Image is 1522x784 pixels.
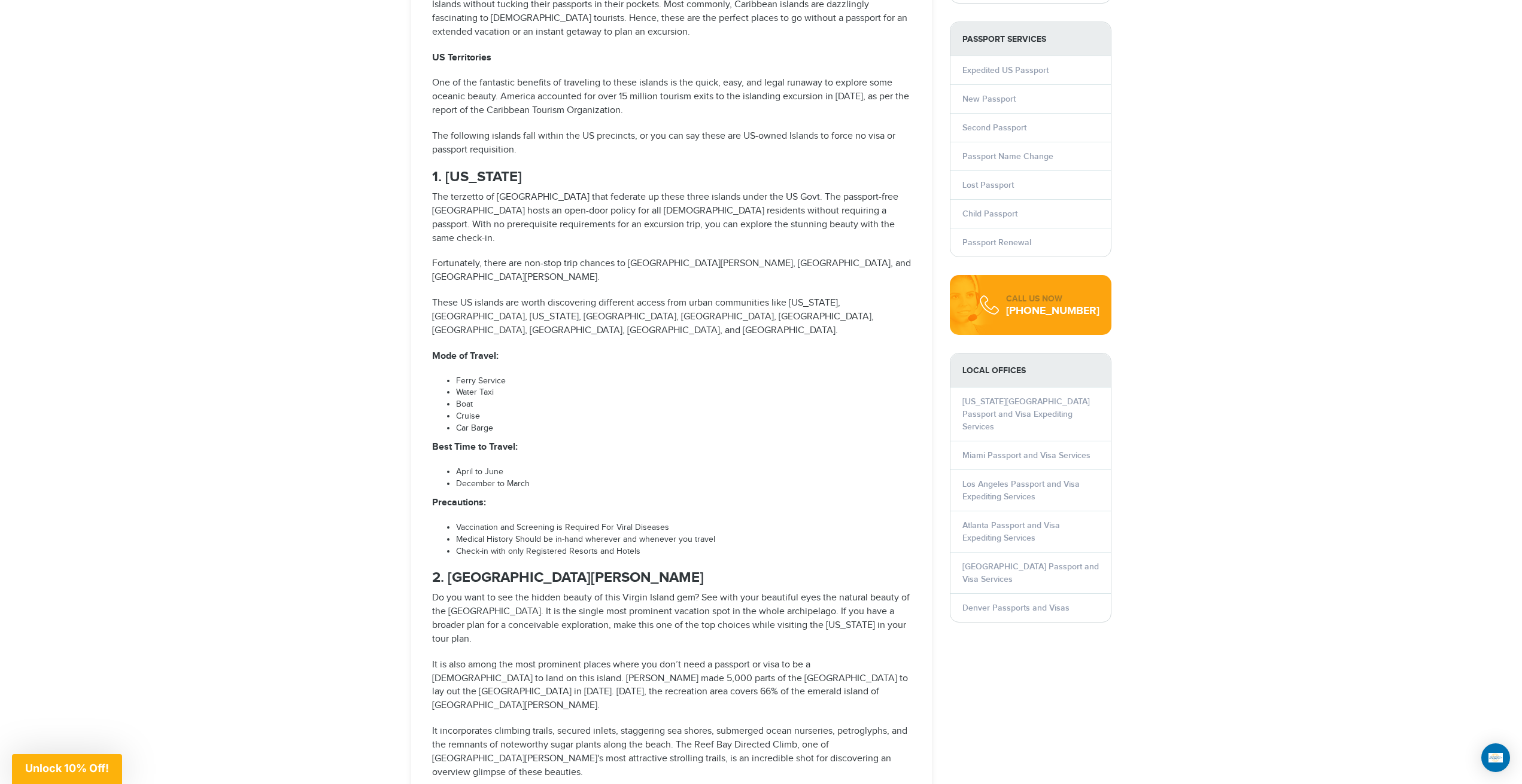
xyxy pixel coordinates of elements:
[962,237,1031,248] a: Passport Renewal
[456,478,911,490] li: December to March
[12,754,122,784] div: Unlock 10% Off!
[456,466,911,478] li: April to June
[962,479,1080,502] a: Los Angeles Passport and Visa Expediting Services
[962,94,1016,104] a: New Passport
[432,350,499,362] strong: Mode of Travel:
[962,65,1049,75] a: Expedited US Passport
[432,168,522,185] strong: 1. [US_STATE]
[432,257,911,285] p: Fortunately, there are non-stop trip chances to [GEOGRAPHIC_DATA][PERSON_NAME], [GEOGRAPHIC_DATA]...
[432,441,518,453] strong: Best Time to Travel:
[1006,305,1099,317] div: [PHONE_NUMBER]
[962,151,1053,161] a: Passport Name Change
[432,297,911,338] p: These US islands are worth discovering different access from urban communities like [US_STATE], [...
[962,209,1017,219] a: Child Passport
[25,762,109,774] span: Unlock 10% Off!
[432,591,911,646] p: Do you want to see the hidden beauty of this Virgin Island gem? See with your beautiful eyes the ...
[1006,293,1099,305] div: CALL US NOW
[432,130,911,157] p: The following islands fall within the US precincts, or you can say these are US-owned Islands to ...
[456,534,911,546] li: Medical History Should be in-hand wherever and whenever you travel
[962,562,1099,584] a: [GEOGRAPHIC_DATA] Passport and Visa Services
[962,123,1026,133] a: Second Passport
[962,180,1014,190] a: Lost Passport
[456,423,911,435] li: Car Barge
[456,399,911,411] li: Boat
[456,411,911,423] li: Cruise
[962,396,1090,432] a: [US_STATE][GEOGRAPHIC_DATA] Passport and Visa Expediting Services
[456,387,911,399] li: Water Taxi
[456,546,911,558] li: Check-in with only Registered Resorts and Hotels
[432,569,704,586] strong: 2. [GEOGRAPHIC_DATA][PERSON_NAME]
[432,191,911,245] p: The terzetto of [GEOGRAPHIC_DATA] that federate up these three islands under the US Govt. The pas...
[962,603,1070,613] a: Denver Passports and Visas
[432,725,911,779] p: It incorporates climbing trails, secured inlets, staggering sea shores, submerged ocean nurseries...
[962,450,1090,460] a: Miami Passport and Visa Services
[950,353,1111,388] strong: LOCAL OFFICES
[456,376,911,388] li: Ferry Service
[962,520,1060,543] a: Atlanta Passport and Visa Expediting Services
[950,22,1111,56] strong: PASSPORT SERVICES
[432,658,911,713] p: It is also among the most prominent places where you don’t need a passport or visa to be a [DEMOG...
[432,497,486,508] strong: Precautions:
[1481,743,1510,772] div: Open Intercom Messenger
[456,522,911,534] li: Vaccination and Screening is Required For Viral Diseases
[432,52,491,63] strong: US Territories
[432,77,911,118] p: One of the fantastic benefits of traveling to these islands is the quick, easy, and legal runaway...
